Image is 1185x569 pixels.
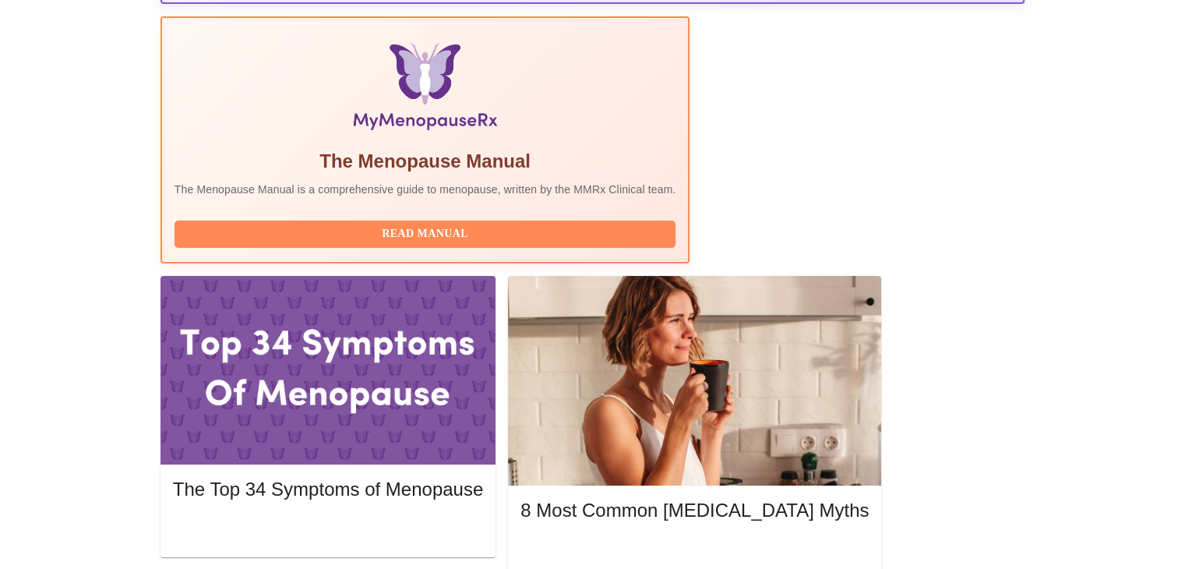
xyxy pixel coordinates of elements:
[175,221,676,248] button: Read Manual
[173,477,483,502] h5: The Top 34 Symptoms of Menopause
[173,516,483,543] button: Read More
[190,224,661,244] span: Read Manual
[520,543,873,557] a: Read More
[175,226,680,239] a: Read Manual
[175,149,676,174] h5: The Menopause Manual
[520,498,869,523] h5: 8 Most Common [MEDICAL_DATA] Myths
[175,182,676,197] p: The Menopause Manual is a comprehensive guide to menopause, written by the MMRx Clinical team.
[189,520,467,539] span: Read More
[254,43,596,136] img: Menopause Manual
[536,542,853,561] span: Read More
[173,521,487,535] a: Read More
[520,538,869,565] button: Read More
